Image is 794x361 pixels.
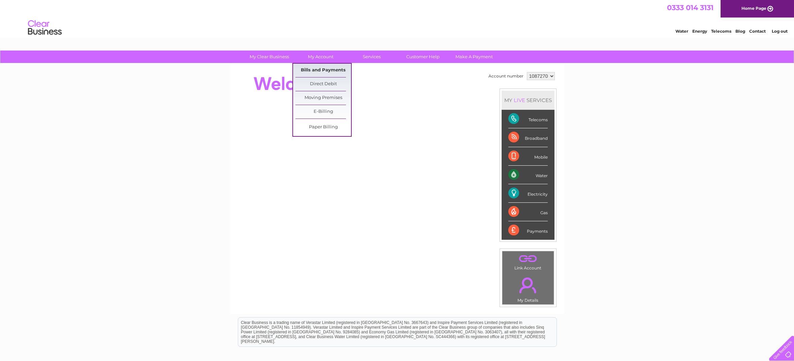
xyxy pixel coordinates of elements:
[295,64,351,77] a: Bills and Payments
[238,4,557,33] div: Clear Business is a trading name of Verastar Limited (registered in [GEOGRAPHIC_DATA] No. 3667643...
[344,51,400,63] a: Services
[502,91,554,110] div: MY SERVICES
[735,29,745,34] a: Blog
[502,272,554,305] td: My Details
[295,91,351,105] a: Moving Premises
[293,51,348,63] a: My Account
[487,70,525,82] td: Account number
[692,29,707,34] a: Energy
[446,51,502,63] a: Make A Payment
[502,251,554,272] td: Link Account
[508,147,548,166] div: Mobile
[508,166,548,184] div: Water
[508,221,548,239] div: Payments
[395,51,451,63] a: Customer Help
[508,128,548,147] div: Broadband
[504,253,552,265] a: .
[675,29,688,34] a: Water
[295,105,351,119] a: E-Billing
[28,18,62,38] img: logo.png
[667,3,713,12] a: 0333 014 3131
[508,184,548,203] div: Electricity
[749,29,766,34] a: Contact
[295,121,351,134] a: Paper Billing
[504,273,552,297] a: .
[242,51,297,63] a: My Clear Business
[508,203,548,221] div: Gas
[295,77,351,91] a: Direct Debit
[711,29,731,34] a: Telecoms
[508,110,548,128] div: Telecoms
[772,29,788,34] a: Log out
[512,97,527,103] div: LIVE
